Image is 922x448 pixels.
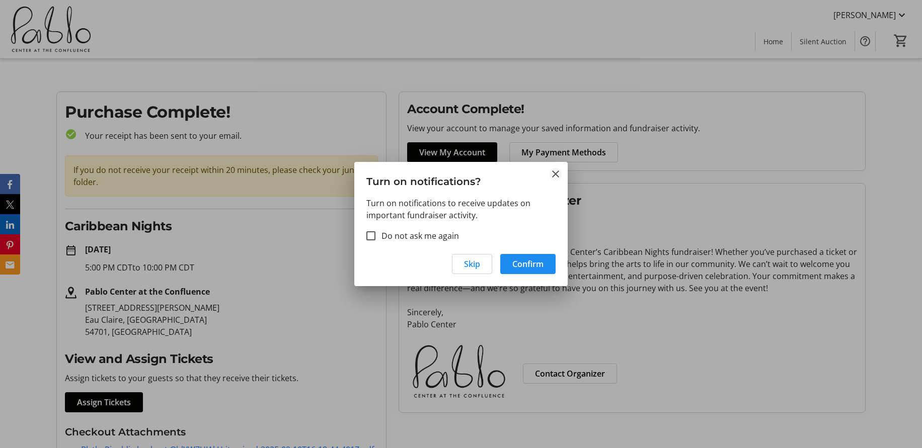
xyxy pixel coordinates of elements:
[375,230,459,242] label: Do not ask me again
[354,162,568,197] h3: Turn on notifications?
[464,258,480,270] span: Skip
[512,258,544,270] span: Confirm
[366,197,556,221] p: Turn on notifications to receive updates on important fundraiser activity.
[452,254,492,274] button: Skip
[500,254,556,274] button: Confirm
[550,168,562,180] button: Close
